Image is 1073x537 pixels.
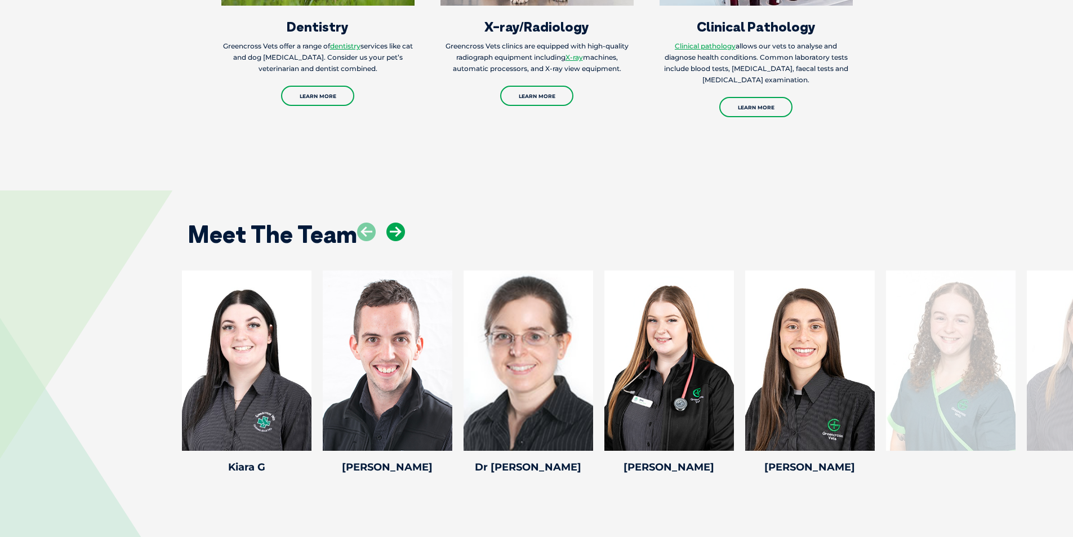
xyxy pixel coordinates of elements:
a: Learn More [719,97,792,117]
h2: Meet The Team [188,223,357,246]
a: X-ray [566,53,583,61]
h3: Clinical Pathology [660,20,853,33]
p: Greencross Vets clinics are equipped with high-quality radiograph equipment including machines, a... [440,41,634,74]
a: Clinical pathology [675,42,736,50]
h4: [PERSON_NAME] [323,462,452,472]
h3: X-ray/Radiology [440,20,634,33]
p: Greencross Vets offer a range of services like cat and dog [MEDICAL_DATA]. Consider us your pet’s... [221,41,415,74]
h3: Dentistry [221,20,415,33]
a: dentistry [330,42,360,50]
h4: Dr [PERSON_NAME] [464,462,593,472]
h4: [PERSON_NAME] [604,462,734,472]
a: Learn More [500,86,573,106]
p: allows our vets to analyse and diagnose health conditions. Common laboratory tests include blood ... [660,41,853,86]
h4: [PERSON_NAME] [745,462,875,472]
h4: Kiara G [182,462,311,472]
a: Learn More [281,86,354,106]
